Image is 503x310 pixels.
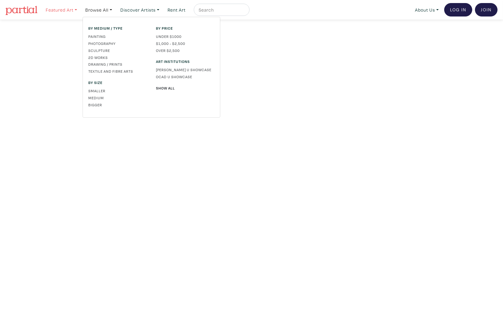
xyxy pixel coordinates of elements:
div: Featured Art [83,17,220,118]
a: OCAD U Showcase [156,74,214,79]
a: Drawing / Prints [88,61,147,67]
a: About Us [412,4,441,16]
a: Bigger [88,102,147,108]
a: Under $1000 [156,34,214,39]
span: By price [156,25,214,31]
a: Photography [88,41,147,46]
a: Smaller [88,88,147,93]
a: Show All [156,85,214,91]
input: Search [198,6,244,14]
a: Medium [88,95,147,100]
span: By size [88,80,147,85]
a: Discover Artists [118,4,162,16]
a: $1,000 - $2,500 [156,41,214,46]
a: Join [475,3,498,16]
a: Browse All [83,4,115,16]
a: [PERSON_NAME] U Showcase [156,67,214,72]
a: Painting [88,34,147,39]
a: Featured Art [43,4,80,16]
span: By medium / type [88,25,147,31]
a: Over $2,500 [156,48,214,53]
a: Sculpture [88,48,147,53]
span: Art Institutions [156,59,214,64]
a: 2D works [88,55,147,60]
a: Textile and Fibre Arts [88,68,147,74]
a: Log In [444,3,472,16]
a: Rent Art [165,4,188,16]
